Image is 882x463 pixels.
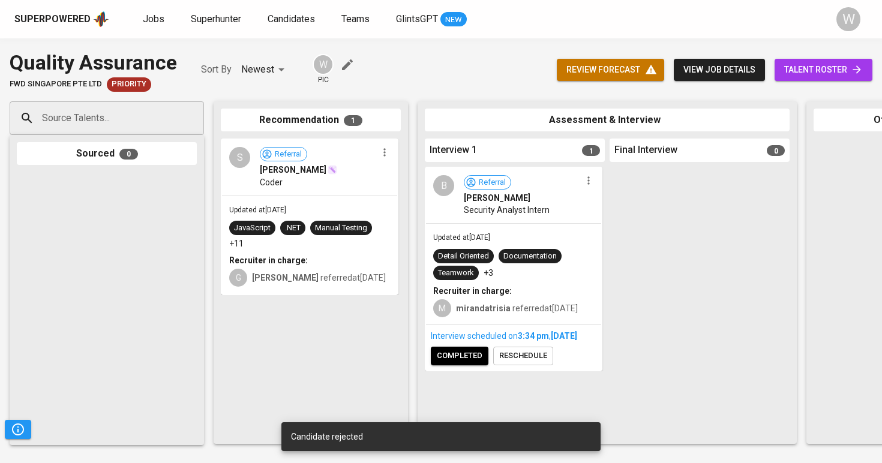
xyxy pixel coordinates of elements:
[437,349,482,363] span: completed
[499,349,547,363] span: reschedule
[551,331,577,341] span: [DATE]
[474,177,511,188] span: Referral
[518,331,549,341] span: 3:34 PM
[341,13,370,25] span: Teams
[582,145,600,156] span: 1
[328,165,337,175] img: magic_wand.svg
[315,223,367,234] div: Manual Testing
[260,164,326,176] span: [PERSON_NAME]
[433,286,512,296] b: Recruiter in charge:
[107,77,151,92] div: New Job received from Demand Team
[119,149,138,160] span: 0
[201,62,232,77] p: Sort By
[784,62,863,77] span: talent roster
[433,233,490,242] span: Updated at [DATE]
[503,251,557,262] div: Documentation
[557,59,664,81] button: review forecast
[197,117,200,119] button: Open
[17,142,197,166] div: Sourced
[344,115,362,126] span: 1
[291,431,591,443] div: Candidate rejected
[313,54,334,75] div: W
[10,48,177,77] div: Quality Assurance
[484,267,493,279] p: +3
[493,347,553,365] button: reschedule
[221,139,398,295] div: SReferral[PERSON_NAME]CoderUpdated at[DATE]JavaScript.NETManual Testing+11Recruiter in charge:G[P...
[234,223,271,234] div: JavaScript
[252,273,386,282] span: referred at [DATE]
[191,12,244,27] a: Superhunter
[229,255,308,265] b: Recruiter in charge:
[683,62,755,77] span: view job details
[241,59,289,81] div: Newest
[775,59,872,81] a: talent roster
[430,143,477,157] span: Interview 1
[425,167,602,371] div: BReferral[PERSON_NAME]Security Analyst InternUpdated at[DATE]Detail OrientedDocumentationTeamwork...
[431,347,488,365] button: completed
[456,303,511,313] b: mirandatrisia
[143,12,167,27] a: Jobs
[229,206,286,214] span: Updated at [DATE]
[433,299,451,317] div: M
[229,237,244,249] p: +11
[143,13,164,25] span: Jobs
[14,10,109,28] a: Superpoweredapp logo
[229,269,247,287] div: G
[268,12,317,27] a: Candidates
[221,109,401,132] div: Recommendation
[674,59,765,81] button: view job details
[767,145,785,156] span: 0
[438,251,489,262] div: Detail Oriented
[614,143,677,157] span: Final Interview
[260,176,283,188] span: Coder
[566,62,655,77] span: review forecast
[425,109,790,132] div: Assessment & Interview
[241,62,274,77] p: Newest
[285,223,301,234] div: .NET
[10,79,102,90] span: FWD Singapore Pte Ltd
[456,303,578,313] span: referred at [DATE]
[341,12,372,27] a: Teams
[431,330,596,342] div: Interview scheduled on ,
[14,13,91,26] div: Superpowered
[229,147,250,168] div: S
[313,54,334,85] div: pic
[438,267,474,279] div: Teamwork
[440,14,467,26] span: NEW
[836,7,860,31] div: W
[191,13,241,25] span: Superhunter
[5,420,31,439] button: Pipeline Triggers
[93,10,109,28] img: app logo
[396,12,467,27] a: GlintsGPT NEW
[268,13,315,25] span: Candidates
[252,273,319,282] b: [PERSON_NAME]
[464,204,550,216] span: Security Analyst Intern
[107,79,151,90] span: Priority
[464,192,530,204] span: [PERSON_NAME]
[433,175,454,196] div: B
[270,149,307,160] span: Referral
[396,13,438,25] span: GlintsGPT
